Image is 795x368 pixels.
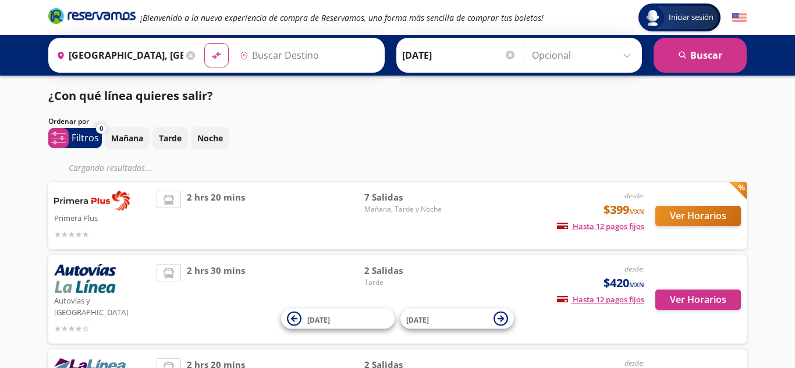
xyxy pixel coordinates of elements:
input: Buscar Destino [235,41,378,70]
a: Brand Logo [48,7,136,28]
span: $420 [604,274,644,292]
span: [DATE] [406,315,429,324]
p: Mañana [111,132,143,144]
button: Noche [191,127,229,149]
button: [DATE] [281,309,395,329]
button: English [732,10,747,25]
em: desde: [624,358,644,368]
span: $399 [604,201,644,219]
span: 2 hrs 20 mins [187,191,245,241]
img: Primera Plus [54,191,130,210]
span: Tarde [364,277,446,288]
button: [DATE] [400,309,514,329]
em: ¡Bienvenido a la nueva experiencia de compra de Reservamos, una forma más sencilla de comprar tus... [140,12,544,23]
span: Iniciar sesión [664,12,718,23]
button: Mañana [105,127,150,149]
i: Brand Logo [48,7,136,24]
span: 7 Salidas [364,191,446,204]
span: Mañana, Tarde y Noche [364,204,446,215]
button: Buscar [654,38,747,73]
span: 0 [100,124,103,134]
p: Filtros [72,131,99,145]
small: MXN [629,207,644,216]
span: 2 Salidas [364,264,446,277]
em: desde: [624,264,644,274]
p: Autovías y [GEOGRAPHIC_DATA] [54,293,151,318]
button: Ver Horarios [655,206,741,226]
span: Hasta 12 pagos fijos [557,221,644,231]
img: Autovías y La Línea [54,264,116,293]
input: Elegir Fecha [402,41,516,70]
small: MXN [629,280,644,289]
p: Tarde [159,132,182,144]
input: Opcional [532,41,636,70]
button: Tarde [152,127,188,149]
span: [DATE] [307,315,330,324]
button: Ver Horarios [655,290,741,310]
em: desde: [624,191,644,201]
p: Primera Plus [54,210,151,224]
input: Buscar Origen [52,41,183,70]
p: Ordenar por [48,116,89,127]
em: Cargando resultados ... [69,162,152,173]
p: Noche [197,132,223,144]
button: 0Filtros [48,128,102,148]
span: Hasta 12 pagos fijos [557,294,644,305]
span: 2 hrs 30 mins [187,264,245,335]
p: ¿Con qué línea quieres salir? [48,87,213,105]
